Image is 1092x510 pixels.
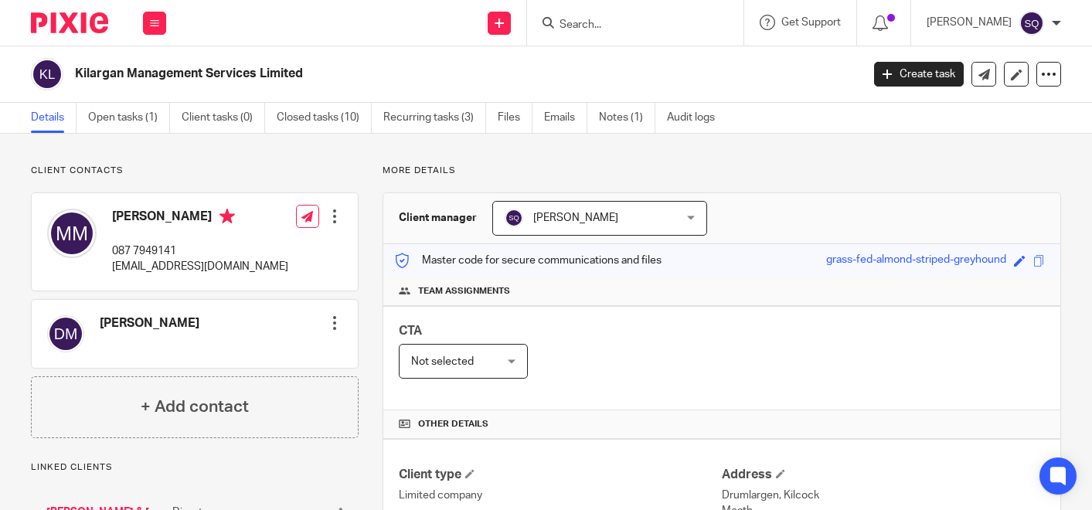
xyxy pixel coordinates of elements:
img: svg%3E [505,209,523,227]
p: [EMAIL_ADDRESS][DOMAIN_NAME] [112,259,288,274]
p: Limited company [399,488,722,503]
img: svg%3E [1019,11,1044,36]
h4: [PERSON_NAME] [100,315,199,331]
p: 087 7949141 [112,243,288,259]
img: svg%3E [47,209,97,258]
p: Master code for secure communications and files [395,253,662,268]
span: Not selected [411,356,474,367]
img: svg%3E [47,315,84,352]
h4: [PERSON_NAME] [112,209,288,228]
a: Audit logs [667,103,726,133]
a: Details [31,103,77,133]
a: Client tasks (0) [182,103,265,133]
a: Files [498,103,532,133]
span: CTA [399,325,422,337]
a: Closed tasks (10) [277,103,372,133]
a: Notes (1) [599,103,655,133]
h2: Kilargan Management Services Limited [75,66,696,82]
h4: Client type [399,467,722,483]
span: Other details [418,418,488,430]
p: Drumlargen, Kilcock [722,488,1045,503]
a: Open tasks (1) [88,103,170,133]
h4: + Add contact [141,395,249,419]
img: svg%3E [31,58,63,90]
h4: Address [722,467,1045,483]
p: [PERSON_NAME] [927,15,1012,30]
input: Search [558,19,697,32]
div: grass-fed-almond-striped-greyhound [826,252,1006,270]
span: Team assignments [418,285,510,297]
h3: Client manager [399,210,477,226]
p: More details [383,165,1061,177]
span: Get Support [781,17,841,28]
a: Emails [544,103,587,133]
a: Create task [874,62,964,87]
p: Client contacts [31,165,359,177]
p: Linked clients [31,461,359,474]
i: Primary [219,209,235,224]
span: [PERSON_NAME] [533,212,618,223]
a: Recurring tasks (3) [383,103,486,133]
img: Pixie [31,12,108,33]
